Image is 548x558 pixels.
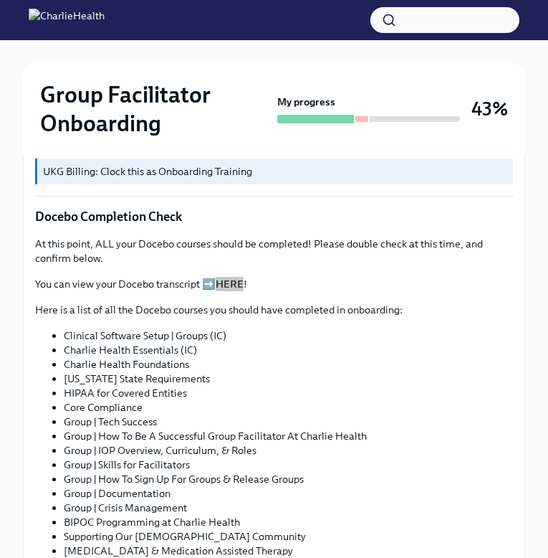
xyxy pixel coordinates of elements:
[64,458,513,472] li: Group | Skills for Facilitators
[29,9,105,32] img: CharlieHealth
[64,415,513,429] li: Group | Tech Success
[43,164,507,179] p: UKG Billing: Clock this as Onboarding Training
[35,208,513,225] p: Docebo Completion Check
[40,80,271,138] h2: Group Facilitator Onboarding
[64,544,513,558] li: [MEDICAL_DATA] & Medication Assisted Therapy
[64,515,513,529] li: BIPOC Programming at Charlie Health
[216,278,244,290] a: HERE
[35,237,513,265] p: At this point, ALL your Docebo courses should be completed! Please double check at this time, and...
[64,529,513,544] li: Supporting Our [DEMOGRAPHIC_DATA] Community
[64,372,513,386] li: [US_STATE] State Requirements
[277,95,335,109] strong: My progress
[64,328,513,343] li: Clinical Software Setup | Groups (IC)
[64,472,513,486] li: Group | How To Sign Up For Groups & Release Groups
[64,501,513,515] li: Group | Crisis Management
[64,486,513,501] li: Group | Documentation
[471,96,508,122] h3: 43%
[64,400,513,415] li: Core Compliance
[35,277,513,291] p: You can view your Docebo transcript ➡️ !
[64,357,513,372] li: Charlie Health Foundations
[64,343,513,357] li: Charlie Health Essentials (IC)
[35,303,513,317] p: Here is a list of all the Docebo courses you should have completed in onboarding:
[64,429,513,443] li: Group | How To Be A Successful Group Facilitator At Charlie Health
[64,386,513,400] li: HIPAA for Covered Entities
[64,443,513,458] li: Group | IOP Overview, Curriculum, & Roles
